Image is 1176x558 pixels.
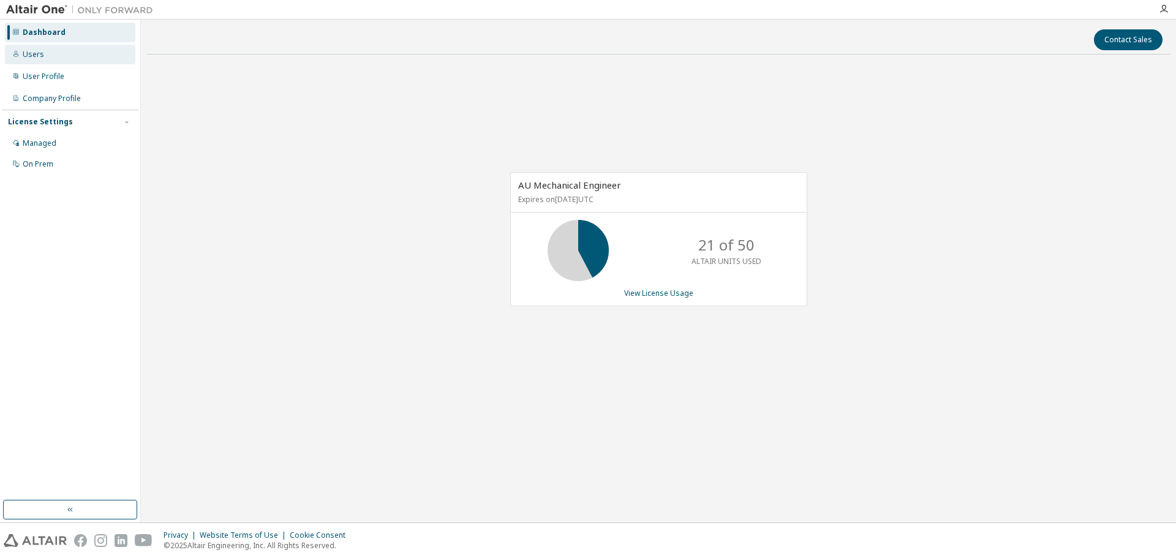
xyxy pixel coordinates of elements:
[4,534,67,547] img: altair_logo.svg
[624,288,693,298] a: View License Usage
[23,159,53,169] div: On Prem
[23,138,56,148] div: Managed
[135,534,153,547] img: youtube.svg
[200,530,290,540] div: Website Terms of Use
[518,179,621,191] span: AU Mechanical Engineer
[23,72,64,81] div: User Profile
[23,50,44,59] div: Users
[692,256,761,266] p: ALTAIR UNITS USED
[94,534,107,547] img: instagram.svg
[290,530,353,540] div: Cookie Consent
[1094,29,1163,50] button: Contact Sales
[23,94,81,104] div: Company Profile
[8,117,73,127] div: License Settings
[74,534,87,547] img: facebook.svg
[23,28,66,37] div: Dashboard
[698,235,755,255] p: 21 of 50
[164,530,200,540] div: Privacy
[6,4,159,16] img: Altair One
[518,194,796,205] p: Expires on [DATE] UTC
[164,540,353,551] p: © 2025 Altair Engineering, Inc. All Rights Reserved.
[115,534,127,547] img: linkedin.svg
